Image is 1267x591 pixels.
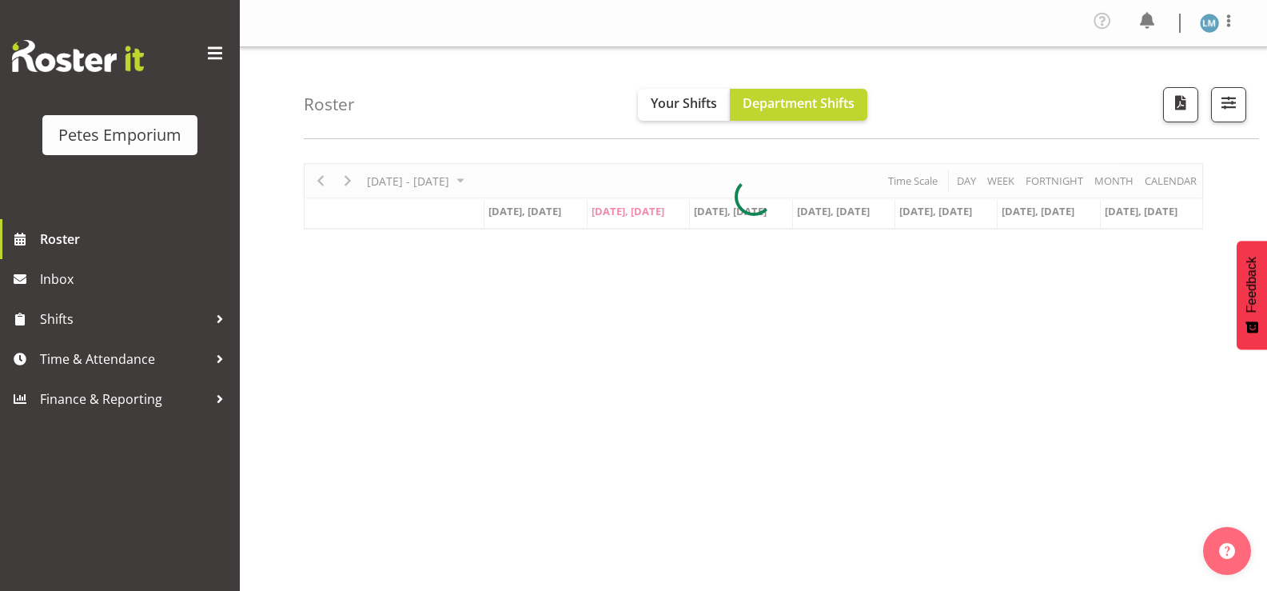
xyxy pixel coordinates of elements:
img: Rosterit website logo [12,40,144,72]
span: Feedback [1245,257,1259,313]
span: Time & Attendance [40,347,208,371]
span: Your Shifts [651,94,717,112]
h4: Roster [304,95,355,114]
button: Department Shifts [730,89,867,121]
button: Filter Shifts [1211,87,1246,122]
span: Inbox [40,267,232,291]
img: lianne-morete5410.jpg [1200,14,1219,33]
button: Download a PDF of the roster according to the set date range. [1163,87,1198,122]
div: Petes Emporium [58,123,181,147]
span: Finance & Reporting [40,387,208,411]
span: Department Shifts [743,94,855,112]
span: Shifts [40,307,208,331]
button: Feedback - Show survey [1237,241,1267,349]
span: Roster [40,227,232,251]
button: Your Shifts [638,89,730,121]
img: help-xxl-2.png [1219,543,1235,559]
